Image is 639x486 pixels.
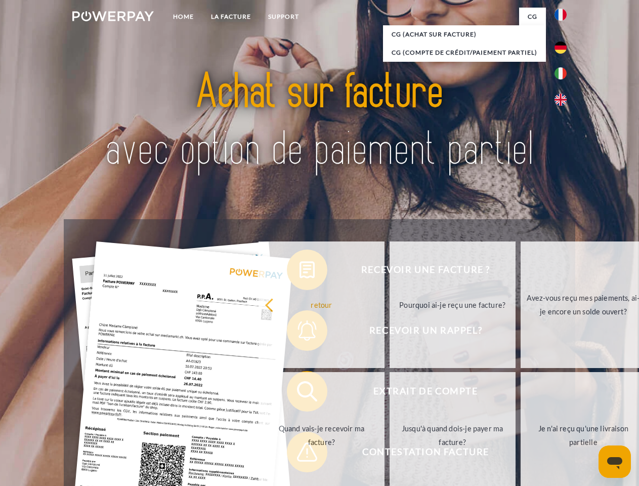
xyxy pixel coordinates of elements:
div: Pourquoi ai-je reçu une facture? [396,298,509,311]
a: CG (Compte de crédit/paiement partiel) [383,44,546,62]
iframe: Bouton de lancement de la fenêtre de messagerie [599,445,631,478]
img: title-powerpay_fr.svg [97,49,542,194]
img: logo-powerpay-white.svg [72,11,154,21]
img: de [555,42,567,54]
a: Home [164,8,202,26]
img: it [555,67,567,79]
div: Quand vais-je recevoir ma facture? [265,422,378,449]
a: CG [519,8,546,26]
div: Jusqu'à quand dois-je payer ma facture? [396,422,509,449]
img: en [555,94,567,106]
a: LA FACTURE [202,8,260,26]
img: fr [555,9,567,21]
a: CG (achat sur facture) [383,25,546,44]
div: retour [265,298,378,311]
a: Support [260,8,308,26]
